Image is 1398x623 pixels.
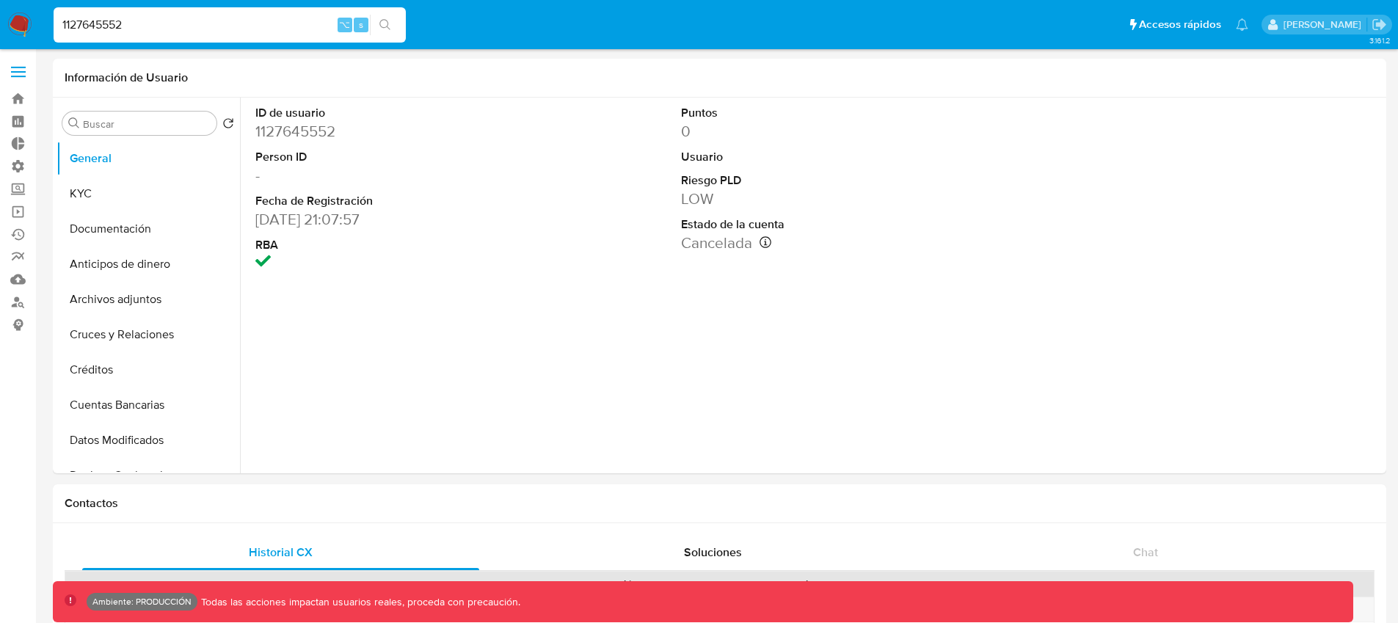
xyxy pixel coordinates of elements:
button: Créditos [57,352,240,387]
dt: Fecha de Registración [255,193,525,209]
dt: Riesgo PLD [681,172,950,189]
span: Soluciones [684,544,742,561]
button: Datos Modificados [57,423,240,458]
dd: 0 [681,121,950,142]
span: Chat [1133,544,1158,561]
button: Volver al orden por defecto [222,117,234,134]
dt: RBA [255,237,525,253]
button: Archivos adjuntos [57,282,240,317]
dd: - [255,165,525,186]
a: Notificaciones [1236,18,1248,31]
a: Salir [1372,17,1387,32]
dd: LOW [681,189,950,209]
input: Buscar usuario o caso... [54,15,406,34]
button: Anticipos de dinero [57,247,240,282]
button: Cuentas Bancarias [57,387,240,423]
div: Id [101,577,274,591]
dd: 1127645552 [255,121,525,142]
h1: Contactos [65,496,1375,511]
button: Buscar [68,117,80,129]
span: ⌥ [339,18,350,32]
dt: ID de usuario [255,105,525,121]
p: Todas las acciones impactan usuarios reales, proceda con precaución. [197,595,520,609]
dt: Puntos [681,105,950,121]
span: Historial CX [249,544,313,561]
div: Fecha de creación [487,577,703,591]
p: Ambiente: PRODUCCIÓN [92,599,192,605]
button: search-icon [370,15,400,35]
button: Devices Geolocation [57,458,240,493]
button: KYC [57,176,240,211]
input: Buscar [83,117,211,131]
button: General [57,141,240,176]
dt: Person ID [255,149,525,165]
dd: [DATE] 21:07:57 [255,209,525,230]
button: Documentación [57,211,240,247]
div: Origen [724,577,896,591]
div: Proceso [917,577,1364,591]
dt: Usuario [681,149,950,165]
span: s [359,18,363,32]
dd: Cancelada [681,233,950,253]
p: federico.falavigna@mercadolibre.com [1284,18,1366,32]
div: Estado [294,577,467,591]
span: Accesos rápidos [1139,17,1221,32]
button: Cruces y Relaciones [57,317,240,352]
h1: Información de Usuario [65,70,188,85]
dt: Estado de la cuenta [681,216,950,233]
